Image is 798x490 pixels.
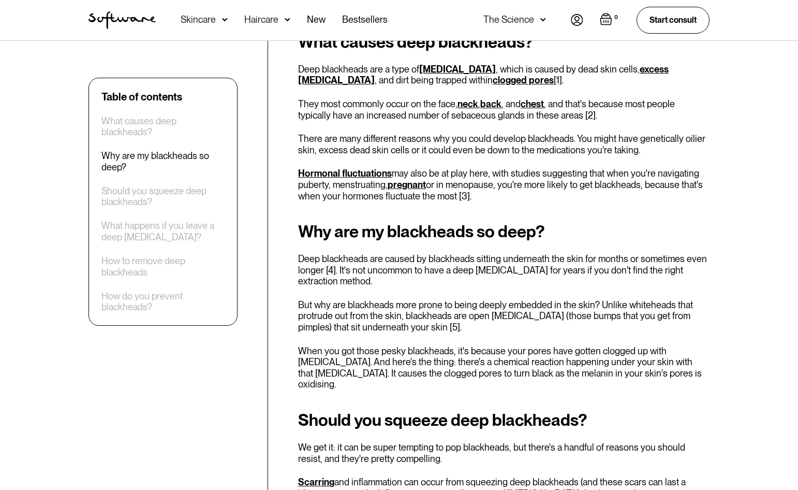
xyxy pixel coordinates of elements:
p: There are many different reasons why you could develop blackheads. You might have genetically oil... [298,133,710,155]
div: Table of contents [101,91,182,103]
div: Skincare [181,15,216,25]
p: We get it: it can be super tempting to pop blackheads, but there's a handful of reasons you shoul... [298,442,710,464]
p: Deep blackheads are a type of , which is caused by dead skin cells, , and dirt being trapped with... [298,64,710,86]
img: Software Logo [88,11,156,29]
a: How do you prevent blackheads? [101,291,225,313]
a: excess [MEDICAL_DATA] [298,64,669,86]
a: clogged pores [493,75,554,85]
p: When you got those pesky blackheads, it's because your pores have gotten clogged up with [MEDICAL... [298,345,710,390]
p: Deep blackheads are caused by blackheads sitting underneath the skin for months or sometimes even... [298,253,710,287]
a: [MEDICAL_DATA] [419,64,496,75]
h2: Why are my blackheads so deep? [298,222,710,241]
h2: Should you squeeze deep blackheads? [298,411,710,429]
a: Open empty cart [600,13,620,27]
a: Start consult [637,7,710,33]
a: Hormonal fluctuations [298,168,392,179]
a: back [480,98,501,109]
img: arrow down [540,15,546,25]
div: Haircare [244,15,278,25]
div: The Science [483,15,534,25]
p: They most commonly occur on the face, , , and , and that's because most people typically have an ... [298,98,710,121]
a: How to remove deep blackheads [101,255,225,278]
a: Why are my blackheads so deep? [101,151,225,173]
h2: What causes deep blackheads? [298,33,710,51]
img: arrow down [222,15,228,25]
a: Should you squeeze deep blackheads? [101,185,225,208]
a: chest [521,98,544,109]
a: home [88,11,156,29]
a: Scarring [298,477,334,487]
img: arrow down [285,15,290,25]
a: pregnant [388,179,426,190]
a: neck [457,98,478,109]
a: What happens if you leave a deep [MEDICAL_DATA]? [101,221,225,243]
p: may also be at play here, with studies suggesting that when you're navigating puberty, menstruati... [298,168,710,201]
a: What causes deep blackheads? [101,116,225,138]
p: But why are blackheads more prone to being deeply embedded in the skin? Unlike whiteheads that pr... [298,299,710,333]
div: 0 [612,13,620,22]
